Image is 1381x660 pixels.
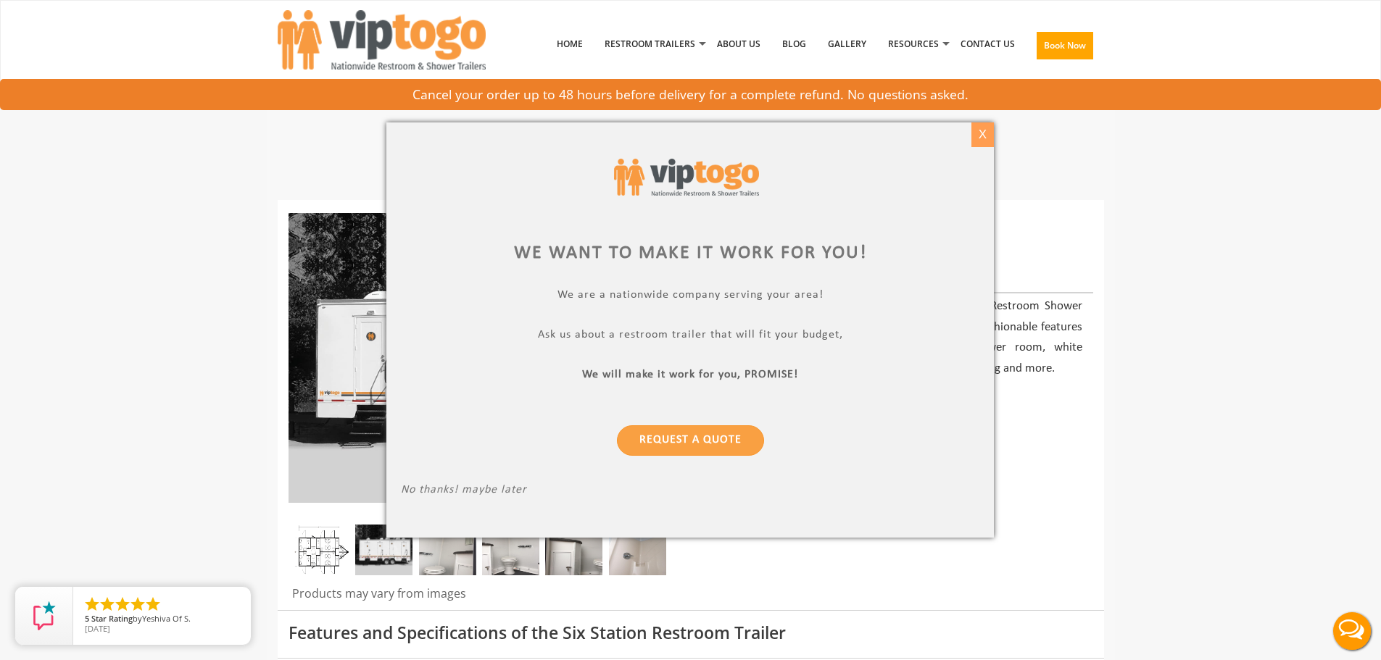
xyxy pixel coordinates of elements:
[583,369,799,380] b: We will make it work for you, PROMISE!
[401,328,979,345] p: Ask us about a restroom trailer that will fit your budget,
[83,596,101,613] li: 
[114,596,131,613] li: 
[85,613,89,624] span: 5
[85,623,110,634] span: [DATE]
[401,240,979,267] div: We want to make it work for you!
[617,425,764,456] a: Request a Quote
[91,613,133,624] span: Star Rating
[1323,602,1381,660] button: Live Chat
[30,601,59,630] img: Review Rating
[129,596,146,613] li: 
[144,596,162,613] li: 
[614,159,759,196] img: viptogo logo
[971,122,994,147] div: X
[99,596,116,613] li: 
[401,288,979,305] p: We are a nationwide company serving your area!
[142,613,191,624] span: Yeshiva Of S.
[85,614,239,625] span: by
[401,483,979,500] p: No thanks! maybe later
